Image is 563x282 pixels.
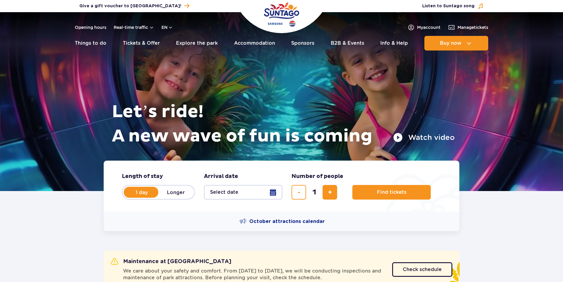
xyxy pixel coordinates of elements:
a: Accommodation [234,36,275,50]
a: Sponsors [291,36,314,50]
input: number of tickets [307,185,322,200]
span: October attractions calendar [249,218,325,225]
button: Select date [204,185,282,200]
a: October attractions calendar [240,218,325,225]
button: Real-time traffic [114,25,154,30]
a: Check schedule [392,262,452,277]
span: Manage tickets [458,24,488,30]
a: Things to do [75,36,106,50]
button: Watch video [393,133,455,142]
span: Find tickets [377,190,406,195]
form: Planning your visit to Park of Poland [104,161,459,212]
button: Buy now [424,36,488,50]
span: Buy now [440,40,461,46]
span: Check schedule [403,267,442,272]
a: Info & Help [380,36,408,50]
a: Give a gift voucher to [GEOGRAPHIC_DATA]! [79,2,189,10]
button: add ticket [323,185,337,200]
button: Find tickets [352,185,431,200]
h1: Let’s ride! A new wave of fun is coming [112,100,455,148]
label: 1 day [124,186,159,199]
button: remove ticket [292,185,306,200]
h2: Maintenance at [GEOGRAPHIC_DATA] [111,258,231,265]
a: B2B & Events [331,36,364,50]
span: We care about your safety and comfort. From [DATE] to [DATE], we will be conducting inspections a... [123,268,385,281]
a: Tickets & Offer [123,36,160,50]
span: Arrival date [204,173,238,180]
a: Managetickets [448,24,488,31]
span: Number of people [292,173,343,180]
span: Length of stay [122,173,163,180]
span: My account [417,24,440,30]
a: Explore the park [176,36,218,50]
span: Give a gift voucher to [GEOGRAPHIC_DATA]! [79,3,181,9]
button: Listen to Suntago song [422,3,484,9]
button: en [161,24,173,30]
label: Longer [158,186,193,199]
a: Myaccount [407,24,440,31]
a: Opening hours [75,24,106,30]
span: Listen to Suntago song [422,3,475,9]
